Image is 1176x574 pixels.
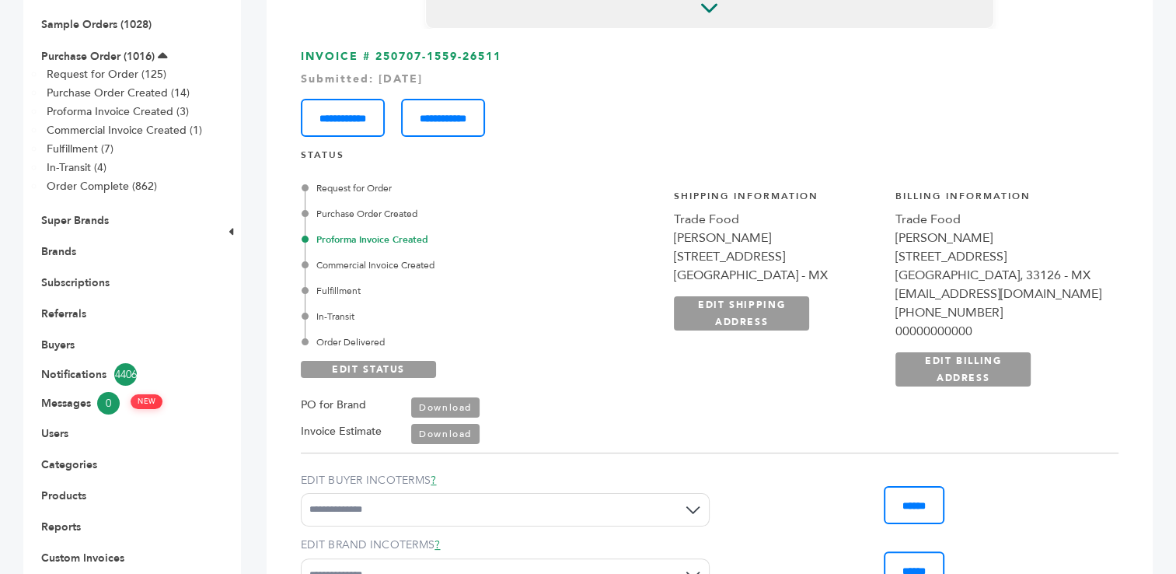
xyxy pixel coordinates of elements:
div: Trade Food [674,210,880,229]
h4: Shipping Information [674,190,880,211]
a: Referrals [41,306,86,321]
div: In-Transit [305,310,587,324]
a: Sample Orders (1028) [41,17,152,32]
a: Products [41,488,86,503]
div: Submitted: [DATE] [301,72,1118,87]
div: 00000000000 [895,322,1101,341]
h4: STATUS [301,149,1118,170]
a: Fulfillment (7) [47,142,113,156]
a: Commercial Invoice Created (1) [47,123,202,138]
div: [PHONE_NUMBER] [895,303,1101,322]
a: Purchase Order (1016) [41,49,155,64]
a: Buyers [41,338,75,352]
a: Messages0 NEW [41,392,200,415]
label: PO for Brand [301,396,366,415]
a: Categories [41,457,97,472]
a: ? [431,473,436,488]
a: Custom Invoices [41,551,124,565]
div: [STREET_ADDRESS] [674,247,880,266]
a: EDIT STATUS [301,361,436,378]
label: Invoice Estimate [301,422,382,441]
div: [PERSON_NAME] [895,229,1101,247]
div: [PERSON_NAME] [674,229,880,247]
div: Fulfillment [305,284,587,298]
span: 4406 [114,363,137,386]
a: Subscriptions [41,275,110,290]
span: NEW [131,394,162,409]
a: Purchase Order Created (14) [47,86,190,100]
a: Notifications4406 [41,363,200,386]
div: [EMAIL_ADDRESS][DOMAIN_NAME] [895,285,1101,303]
a: ? [434,537,440,552]
a: Download [411,424,480,444]
div: Proforma Invoice Created [305,233,587,247]
div: [GEOGRAPHIC_DATA] - MX [674,266,880,285]
div: Trade Food [895,210,1101,229]
span: 0 [97,392,120,415]
a: Super Brands [41,213,109,228]
h4: Billing Information [895,190,1101,211]
a: EDIT SHIPPING ADDRESS [674,296,809,331]
label: EDIT BRAND INCOTERMS [301,537,710,553]
div: Purchase Order Created [305,207,587,221]
a: In-Transit (4) [47,160,106,175]
div: Commercial Invoice Created [305,258,587,272]
a: EDIT BILLING ADDRESS [895,352,1031,387]
a: Proforma Invoice Created (3) [47,104,189,119]
label: EDIT BUYER INCOTERMS [301,473,710,488]
a: Reports [41,520,81,534]
div: [STREET_ADDRESS] [895,247,1101,266]
h3: INVOICE # 250707-1559-26511 [301,49,1118,137]
div: Request for Order [305,181,587,195]
a: Download [411,397,480,418]
div: [GEOGRAPHIC_DATA], 33126 - MX [895,266,1101,285]
div: Order Delivered [305,335,587,349]
a: Order Complete (862) [47,179,157,194]
a: Users [41,426,68,441]
a: Brands [41,244,76,259]
a: Request for Order (125) [47,67,166,82]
